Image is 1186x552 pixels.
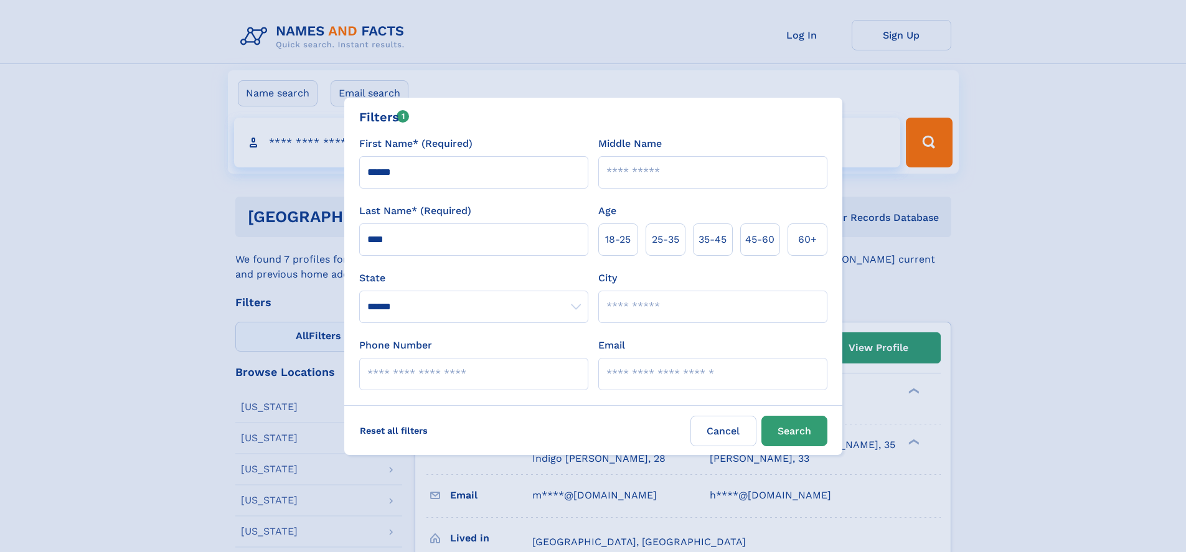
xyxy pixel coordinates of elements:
[359,203,471,218] label: Last Name* (Required)
[359,136,473,151] label: First Name* (Required)
[798,232,817,247] span: 60+
[598,271,617,286] label: City
[598,338,625,353] label: Email
[359,108,410,126] div: Filters
[598,136,662,151] label: Middle Name
[359,271,588,286] label: State
[605,232,631,247] span: 18‑25
[598,203,616,218] label: Age
[761,416,827,446] button: Search
[652,232,679,247] span: 25‑35
[699,232,727,247] span: 35‑45
[352,416,436,446] label: Reset all filters
[745,232,774,247] span: 45‑60
[359,338,432,353] label: Phone Number
[690,416,756,446] label: Cancel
